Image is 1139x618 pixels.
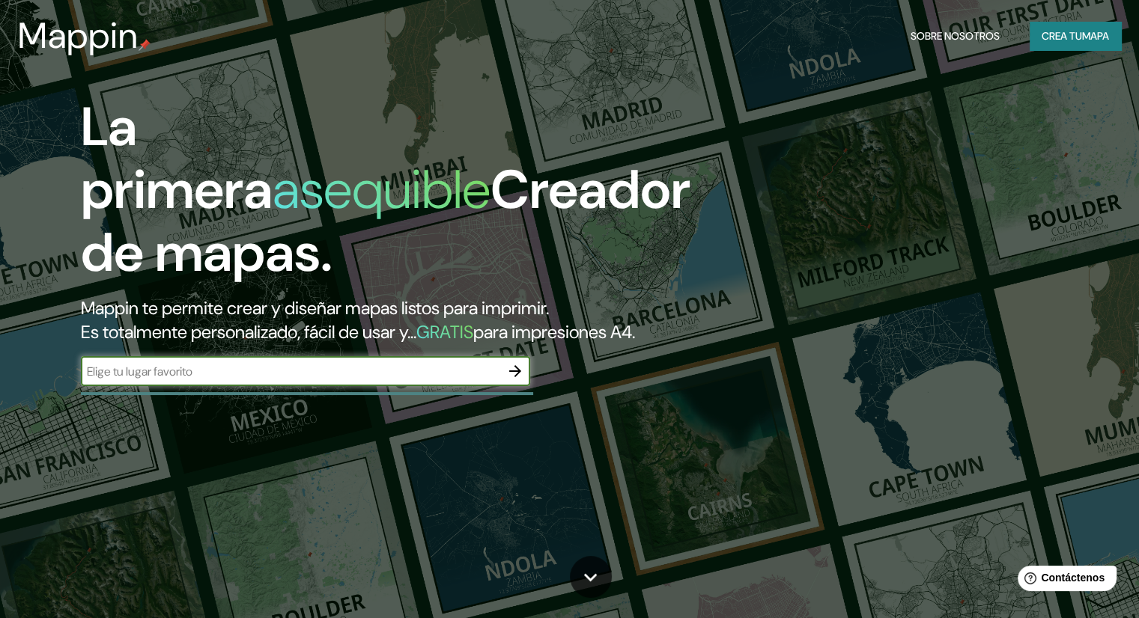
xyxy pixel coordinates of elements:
[18,12,139,59] font: Mappin
[473,320,635,343] font: para impresiones A4.
[1082,29,1109,43] font: mapa
[1006,560,1123,602] iframe: Lanzador de widgets de ayuda
[911,29,1000,43] font: Sobre nosotros
[81,320,416,343] font: Es totalmente personalizado, fácil de usar y...
[81,155,690,287] font: Creador de mapas.
[139,39,151,51] img: pin de mapeo
[81,92,273,224] font: La primera
[273,155,490,224] font: asequible
[416,320,473,343] font: GRATIS
[905,22,1006,50] button: Sobre nosotros
[1030,22,1121,50] button: Crea tumapa
[81,363,500,380] input: Elige tu lugar favorito
[81,296,549,319] font: Mappin te permite crear y diseñar mapas listos para imprimir.
[1042,29,1082,43] font: Crea tu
